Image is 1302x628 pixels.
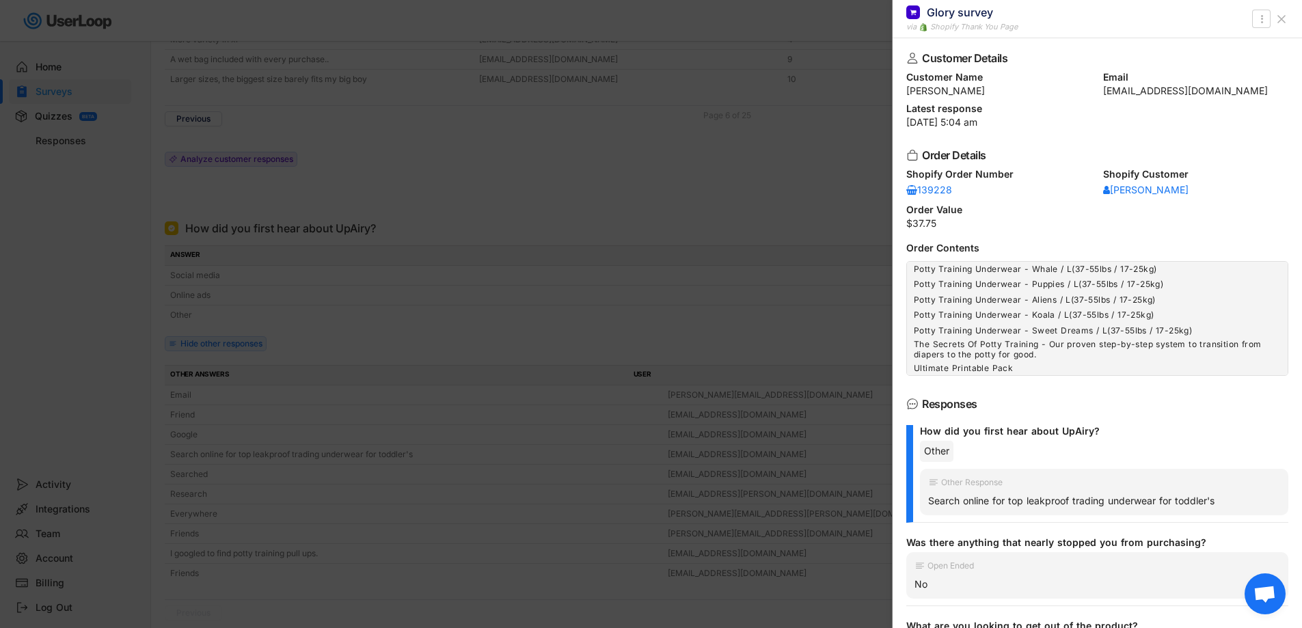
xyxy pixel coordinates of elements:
img: 1156660_ecommerce_logo_shopify_icon%20%281%29.png [919,23,927,31]
div: Was there anything that nearly stopped you from purchasing? [906,536,1277,549]
div: Search online for top leakproof trading underwear for toddler's [928,495,1280,507]
div: Latest response [906,104,1288,113]
div: Order Contents [906,243,1288,253]
div: Order Value [906,205,1288,215]
a: [PERSON_NAME] [1103,183,1189,197]
div: Responses [922,398,1266,409]
div: Customer Name [906,72,1092,82]
div: [PERSON_NAME] [1103,185,1189,195]
div: Order Details [922,150,1266,161]
div: Potty Training Underwear - Whale / L(37-55lbs / 17-25kg) [914,264,1281,275]
div: Potty Training Underwear - Aliens / L(37-55lbs / 17-25kg) [914,295,1281,305]
div: Potty Training Underwear - Puppies / L(37-55lbs / 17-25kg) [914,279,1281,290]
div: Open Ended [927,562,974,570]
div: $37.75 [906,219,1288,228]
div: Potty Training Underwear - Koala / L(37-55lbs / 17-25kg) [914,310,1281,320]
div: Shopify Customer [1103,169,1289,179]
div: 139228 [906,185,952,195]
div: via [906,21,917,33]
div: [DATE] 5:04 am [906,118,1288,127]
div: [PERSON_NAME] [906,86,1092,96]
div: [EMAIL_ADDRESS][DOMAIN_NAME] [1103,86,1289,96]
div: Other [920,441,953,461]
div: Customer Details [922,53,1266,64]
a: 139228 [906,183,952,197]
div: Open chat [1245,573,1286,614]
div: Shopify Thank You Page [930,21,1018,33]
div: Shopify Order Number [906,169,1092,179]
div: Other Response [941,478,1003,487]
div: Ultimate Printable Pack [914,363,1281,374]
button:  [1255,11,1269,27]
text:  [1260,12,1263,26]
div: Glory survey [927,5,993,20]
div: The Secrets Of Potty Training - Our proven step-by-step system to transition from diapers to the ... [914,339,1281,360]
div: How did you first hear about UpAiry? [920,425,1277,437]
div: No [914,578,1280,590]
div: Potty Training Underwear - Sweet Dreams / L(37-55lbs / 17-25kg) [914,325,1281,336]
div: Email [1103,72,1289,82]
